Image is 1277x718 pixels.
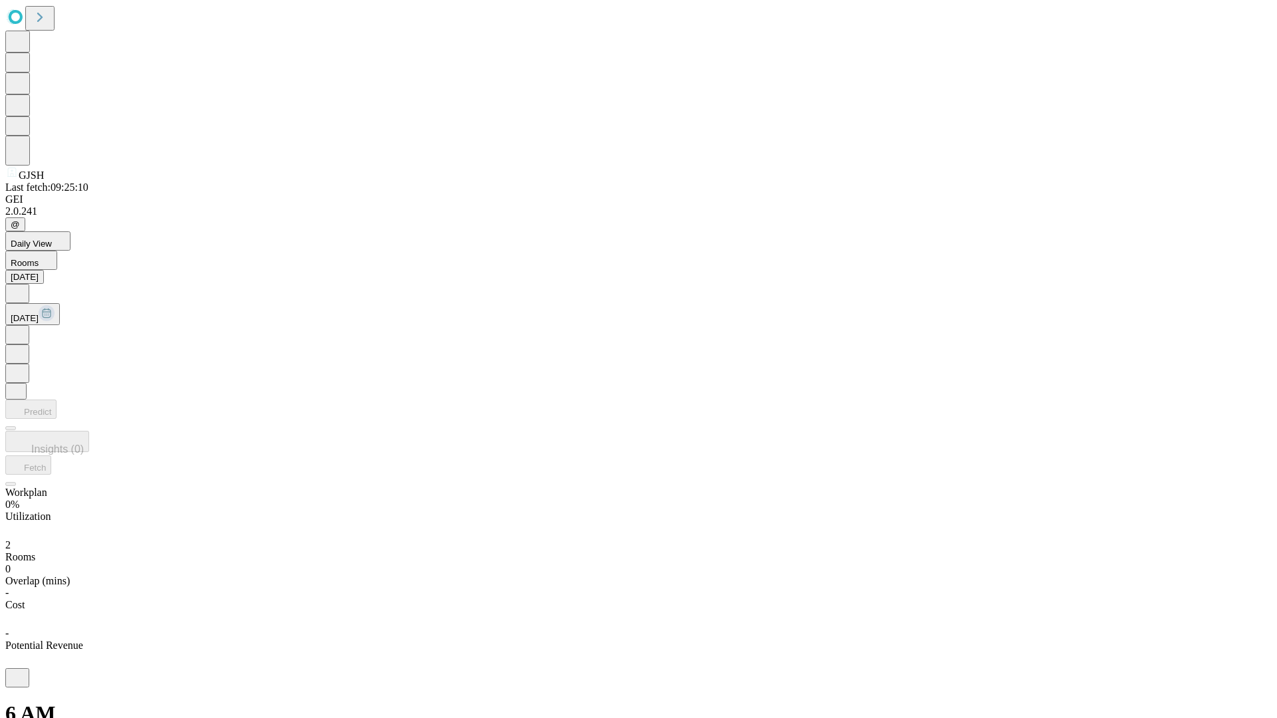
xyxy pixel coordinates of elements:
span: 0% [5,499,19,510]
button: Rooms [5,251,57,270]
span: Rooms [11,258,39,268]
span: Utilization [5,511,51,522]
span: GJSH [19,170,44,181]
span: - [5,587,9,598]
span: Rooms [5,551,35,562]
span: @ [11,219,20,229]
span: Potential Revenue [5,640,83,651]
span: Cost [5,599,25,610]
span: 2 [5,539,11,550]
button: Daily View [5,231,71,251]
span: Daily View [11,239,52,249]
div: 2.0.241 [5,205,1272,217]
span: 0 [5,563,11,574]
button: [DATE] [5,303,60,325]
button: @ [5,217,25,231]
span: Workplan [5,487,47,498]
button: [DATE] [5,270,44,284]
button: Predict [5,400,57,419]
span: Last fetch: 09:25:10 [5,181,88,193]
span: [DATE] [11,313,39,323]
button: Fetch [5,455,51,475]
span: Overlap (mins) [5,575,70,586]
div: GEI [5,193,1272,205]
span: Insights (0) [31,443,84,455]
span: - [5,628,9,639]
button: Insights (0) [5,431,89,452]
